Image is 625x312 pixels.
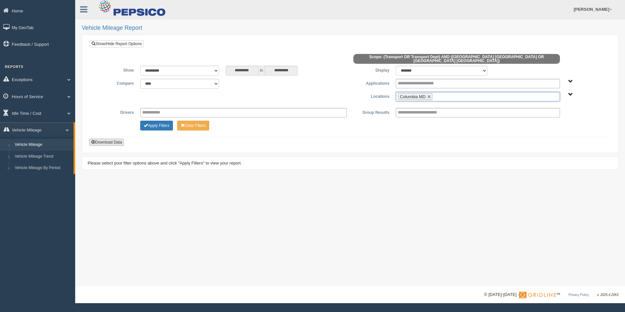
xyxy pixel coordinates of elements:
[519,292,556,298] img: Gridline
[350,92,393,100] label: Locations
[353,54,560,64] span: Scope: (Transport OR Transport Dept) AND ([GEOGRAPHIC_DATA] [GEOGRAPHIC_DATA] OR [GEOGRAPHIC_DATA...
[89,139,124,146] button: Download Data
[90,40,144,47] a: Show/Hide Report Options
[140,121,173,130] button: Change Filter Options
[94,108,137,116] label: Drivers
[350,79,393,87] label: Applications
[94,79,137,87] label: Compare
[597,293,618,297] span: v. 2025.4.2063
[484,291,618,298] div: © [DATE]-[DATE] - ™
[258,66,265,76] span: to
[350,66,393,74] label: Display
[12,139,74,151] a: Vehicle Mileage
[568,293,589,297] a: Privacy Policy
[88,161,242,165] span: Please select your filter options above and click "Apply Filters" to view your report.
[82,25,618,31] h2: Vehicle Mileage Report
[12,151,74,163] a: Vehicle Mileage Trend
[12,162,74,174] a: Vehicle Mileage By Period
[177,121,210,130] button: Change Filter Options
[94,66,137,74] label: Show
[350,108,393,116] label: Group Results
[400,94,426,99] span: Columbia MD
